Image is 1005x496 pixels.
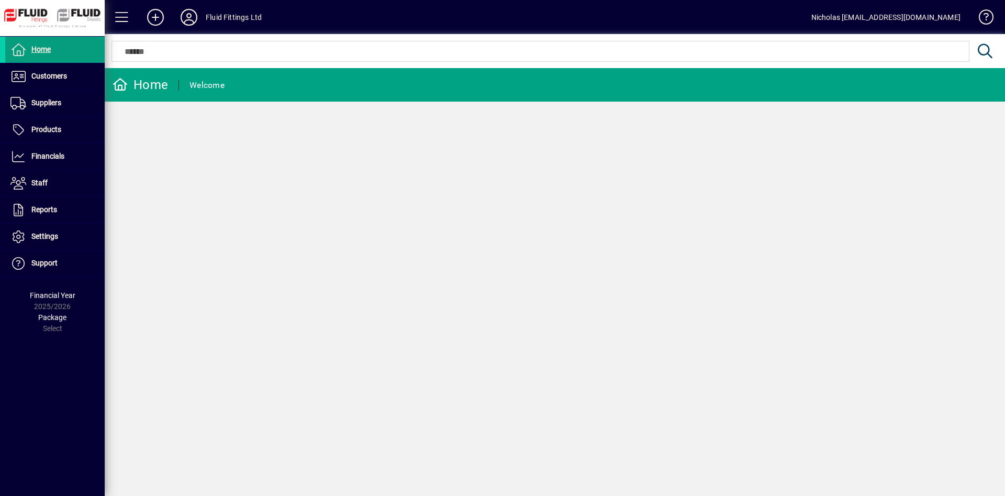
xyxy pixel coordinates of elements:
span: Financial Year [30,291,75,300]
span: Home [31,45,51,53]
span: Financials [31,152,64,160]
button: Profile [172,8,206,27]
button: Add [139,8,172,27]
span: Staff [31,179,48,187]
a: Settings [5,224,105,250]
div: Home [113,76,168,93]
span: Suppliers [31,98,61,107]
a: Reports [5,197,105,223]
a: Customers [5,63,105,90]
span: Reports [31,205,57,214]
span: Support [31,259,58,267]
span: Settings [31,232,58,240]
div: Fluid Fittings Ltd [206,9,262,26]
span: Products [31,125,61,134]
a: Suppliers [5,90,105,116]
a: Knowledge Base [971,2,992,36]
span: Package [38,313,66,322]
a: Financials [5,144,105,170]
div: Nicholas [EMAIL_ADDRESS][DOMAIN_NAME] [811,9,961,26]
span: Customers [31,72,67,80]
a: Support [5,250,105,277]
div: Welcome [189,77,225,94]
a: Products [5,117,105,143]
a: Staff [5,170,105,196]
